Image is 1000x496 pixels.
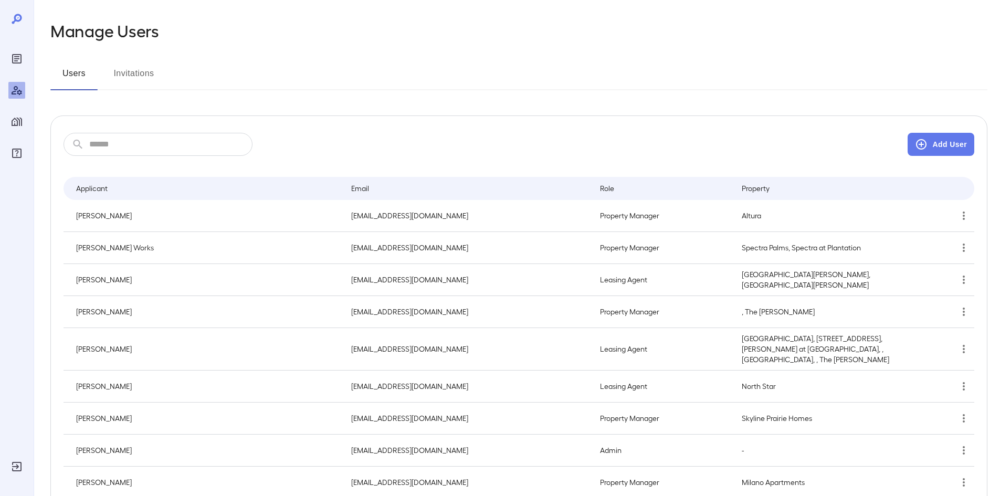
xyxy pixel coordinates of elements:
[8,113,25,130] div: Manage Properties
[110,65,157,90] button: Invitations
[592,177,733,200] th: Role
[351,477,584,488] p: [EMAIL_ADDRESS][DOMAIN_NAME]
[600,477,725,488] p: Property Manager
[76,381,334,392] p: [PERSON_NAME]
[600,275,725,285] p: Leasing Agent
[50,65,98,90] button: Users
[8,50,25,67] div: Reports
[351,210,584,221] p: [EMAIL_ADDRESS][DOMAIN_NAME]
[50,21,159,40] h2: Manage Users
[600,445,725,456] p: Admin
[742,307,911,317] p: , The [PERSON_NAME]
[742,242,911,253] p: Spectra Palms, Spectra at Plantation
[351,275,584,285] p: [EMAIL_ADDRESS][DOMAIN_NAME]
[600,307,725,317] p: Property Manager
[351,307,584,317] p: [EMAIL_ADDRESS][DOMAIN_NAME]
[351,445,584,456] p: [EMAIL_ADDRESS][DOMAIN_NAME]
[742,210,911,221] p: Altura
[742,381,911,392] p: North Star
[733,177,920,200] th: Property
[742,445,911,456] p: -
[351,413,584,424] p: [EMAIL_ADDRESS][DOMAIN_NAME]
[351,242,584,253] p: [EMAIL_ADDRESS][DOMAIN_NAME]
[76,275,334,285] p: [PERSON_NAME]
[351,381,584,392] p: [EMAIL_ADDRESS][DOMAIN_NAME]
[600,344,725,354] p: Leasing Agent
[76,210,334,221] p: [PERSON_NAME]
[64,177,343,200] th: Applicant
[76,344,334,354] p: [PERSON_NAME]
[742,477,911,488] p: Milano Apartments
[8,458,25,475] div: Log Out
[76,445,334,456] p: [PERSON_NAME]
[343,177,592,200] th: Email
[76,477,334,488] p: [PERSON_NAME]
[8,145,25,162] div: FAQ
[8,82,25,99] div: Manage Users
[600,381,725,392] p: Leasing Agent
[76,307,334,317] p: [PERSON_NAME]
[600,210,725,221] p: Property Manager
[76,413,334,424] p: [PERSON_NAME]
[742,269,911,290] p: [GEOGRAPHIC_DATA][PERSON_NAME], [GEOGRAPHIC_DATA][PERSON_NAME]
[742,413,911,424] p: Skyline Prairie Homes
[600,413,725,424] p: Property Manager
[76,242,334,253] p: [PERSON_NAME] Works
[600,242,725,253] p: Property Manager
[908,133,974,156] button: Add User
[742,333,911,365] p: [GEOGRAPHIC_DATA], [STREET_ADDRESS], [PERSON_NAME] at [GEOGRAPHIC_DATA], , [GEOGRAPHIC_DATA], , T...
[351,344,584,354] p: [EMAIL_ADDRESS][DOMAIN_NAME]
